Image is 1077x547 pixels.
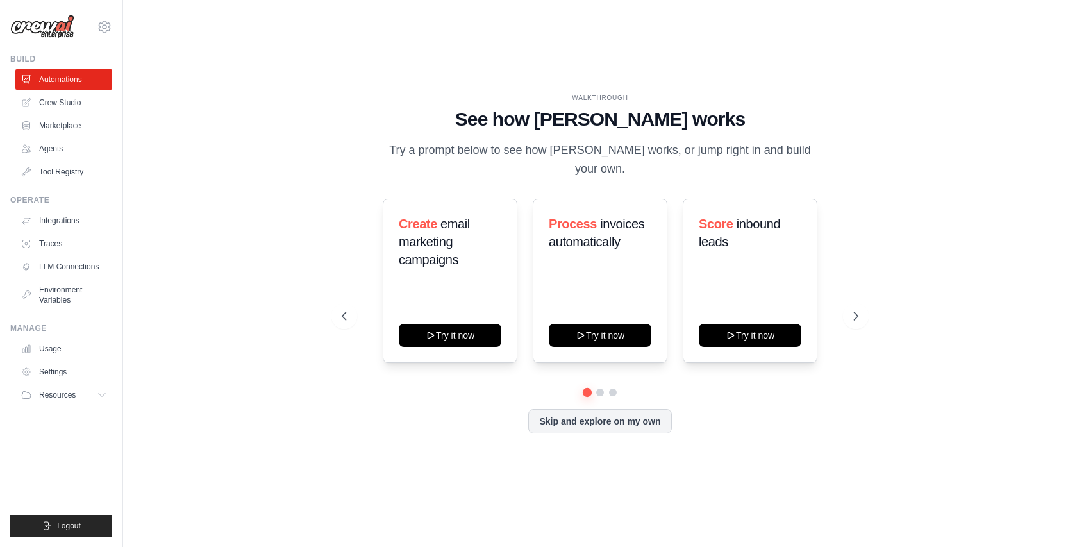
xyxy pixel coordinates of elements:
button: Try it now [549,324,651,347]
span: Create [399,217,437,231]
a: Usage [15,339,112,359]
p: Try a prompt below to see how [PERSON_NAME] works, or jump right in and build your own. [385,141,815,179]
button: Resources [15,385,112,405]
a: LLM Connections [15,257,112,277]
button: Try it now [399,324,501,347]
h1: See how [PERSON_NAME] works [342,108,858,131]
a: Automations [15,69,112,90]
a: Agents [15,139,112,159]
a: Settings [15,362,112,382]
div: Operate [10,195,112,205]
a: Marketplace [15,115,112,136]
a: Traces [15,233,112,254]
img: Logo [10,15,74,39]
span: invoices automatically [549,217,644,249]
div: WALKTHROUGH [342,93,858,103]
span: Logout [57,521,81,531]
span: Process [549,217,597,231]
span: Resources [39,390,76,400]
button: Try it now [699,324,801,347]
a: Crew Studio [15,92,112,113]
iframe: Chat Widget [1013,485,1077,547]
span: inbound leads [699,217,780,249]
a: Environment Variables [15,280,112,310]
span: email marketing campaigns [399,217,470,267]
a: Integrations [15,210,112,231]
div: Manage [10,323,112,333]
span: Score [699,217,733,231]
div: Build [10,54,112,64]
button: Logout [10,515,112,537]
a: Tool Registry [15,162,112,182]
button: Skip and explore on my own [528,409,671,433]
